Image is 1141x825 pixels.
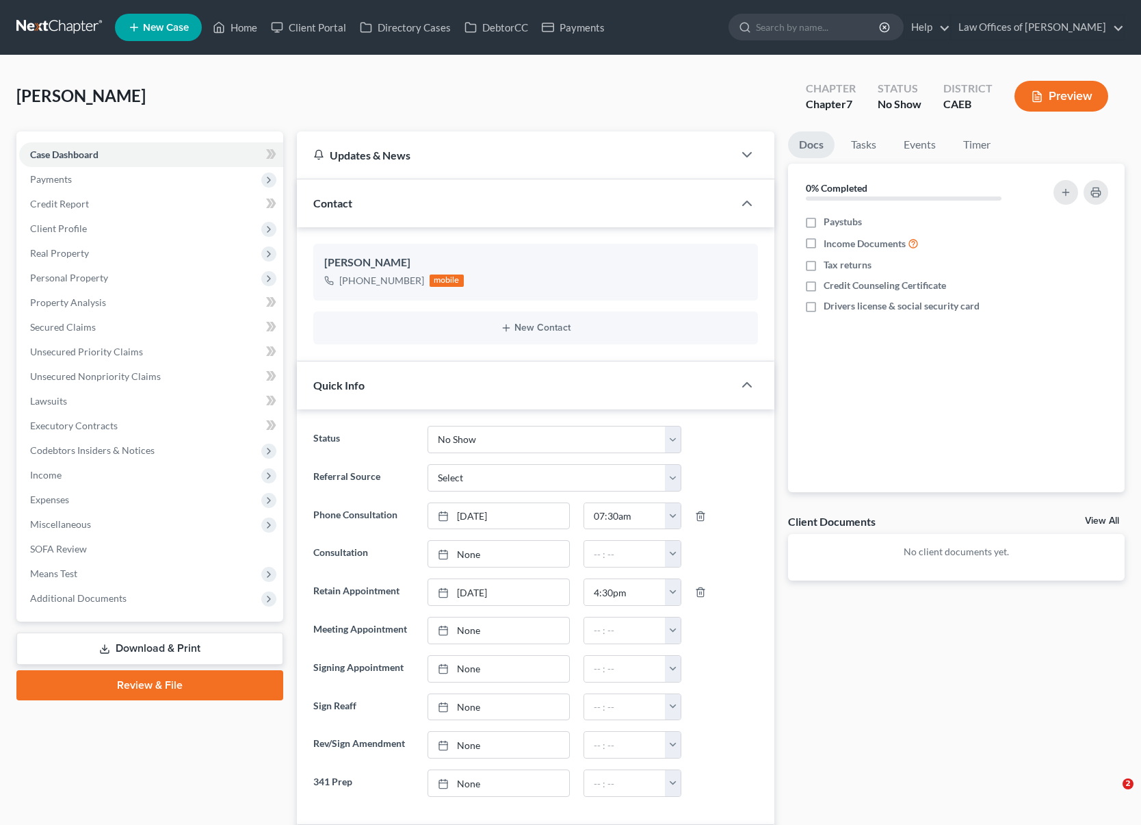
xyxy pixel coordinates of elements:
span: Unsecured Priority Claims [30,346,143,357]
span: Codebtors Insiders & Notices [30,444,155,456]
a: SOFA Review [19,537,283,561]
a: Review & File [16,670,283,700]
a: DebtorCC [458,15,535,40]
iframe: Intercom live chat [1094,778,1127,811]
div: Chapter [806,97,856,112]
a: Credit Report [19,192,283,216]
input: -- : -- [584,694,666,720]
input: Search by name... [756,14,881,40]
input: -- : -- [584,541,666,567]
a: Client Portal [264,15,353,40]
div: Updates & News [313,148,717,162]
span: Income [30,469,62,481]
a: Download & Print [16,633,283,665]
a: Home [206,15,264,40]
a: Events [893,131,947,158]
label: Consultation [306,540,421,568]
span: Credit Report [30,198,89,210]
input: -- : -- [584,579,666,605]
input: -- : -- [584,656,666,682]
label: Retain Appointment [306,579,421,606]
label: Phone Consultation [306,503,421,530]
a: [DATE] [428,503,569,529]
span: Drivers license & social security card [824,299,980,313]
span: Additional Documents [30,592,127,604]
input: -- : -- [584,618,666,644]
a: None [428,732,569,758]
a: Docs [788,131,835,158]
a: Case Dashboard [19,142,283,167]
a: Executory Contracts [19,414,283,438]
span: Credit Counseling Certificate [824,279,946,292]
a: Tasks [840,131,887,158]
a: None [428,618,569,644]
span: 7 [846,97,852,110]
a: [DATE] [428,579,569,605]
input: -- : -- [584,503,666,529]
a: Law Offices of [PERSON_NAME] [952,15,1124,40]
a: Payments [535,15,612,40]
div: [PHONE_NUMBER] [339,274,424,288]
strong: 0% Completed [806,182,867,194]
span: New Case [143,23,189,33]
a: Unsecured Nonpriority Claims [19,364,283,389]
div: [PERSON_NAME] [324,255,747,271]
a: None [428,656,569,682]
a: View All [1085,516,1119,526]
span: Contact [313,196,352,210]
a: Property Analysis [19,290,283,315]
span: Case Dashboard [30,149,99,160]
div: Chapter [806,81,856,97]
input: -- : -- [584,770,666,796]
label: Meeting Appointment [306,617,421,644]
span: Income Documents [824,237,906,251]
div: CAEB [943,97,993,112]
a: Directory Cases [353,15,458,40]
span: Quick Info [313,379,365,392]
a: Lawsuits [19,389,283,414]
span: Expenses [30,494,69,505]
span: Lawsuits [30,395,67,407]
span: [PERSON_NAME] [16,86,146,105]
span: Real Property [30,247,89,259]
span: Personal Property [30,272,108,283]
p: No client documents yet. [799,545,1114,559]
label: Rev/Sign Amendment [306,731,421,759]
div: No Show [878,97,921,112]
span: Tax returns [824,258,871,272]
label: 341 Prep [306,770,421,797]
a: Unsecured Priority Claims [19,340,283,364]
button: New Contact [324,322,747,333]
div: District [943,81,993,97]
a: Help [904,15,950,40]
span: Client Profile [30,223,87,234]
div: Status [878,81,921,97]
label: Status [306,426,421,453]
label: Signing Appointment [306,655,421,683]
a: None [428,694,569,720]
span: Means Test [30,568,77,579]
a: Timer [952,131,1001,158]
div: Client Documents [788,514,876,529]
span: Executory Contracts [30,420,118,431]
label: Sign Reaff [306,694,421,721]
span: Secured Claims [30,321,96,333]
a: None [428,541,569,567]
input: -- : -- [584,732,666,758]
span: 2 [1123,778,1133,789]
button: Preview [1014,81,1108,112]
a: Secured Claims [19,315,283,340]
span: SOFA Review [30,543,87,555]
div: mobile [430,275,464,287]
span: Property Analysis [30,296,106,308]
span: Paystubs [824,215,862,229]
span: Unsecured Nonpriority Claims [30,370,161,382]
label: Referral Source [306,464,421,492]
a: None [428,770,569,796]
span: Payments [30,173,72,185]
span: Miscellaneous [30,518,91,530]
